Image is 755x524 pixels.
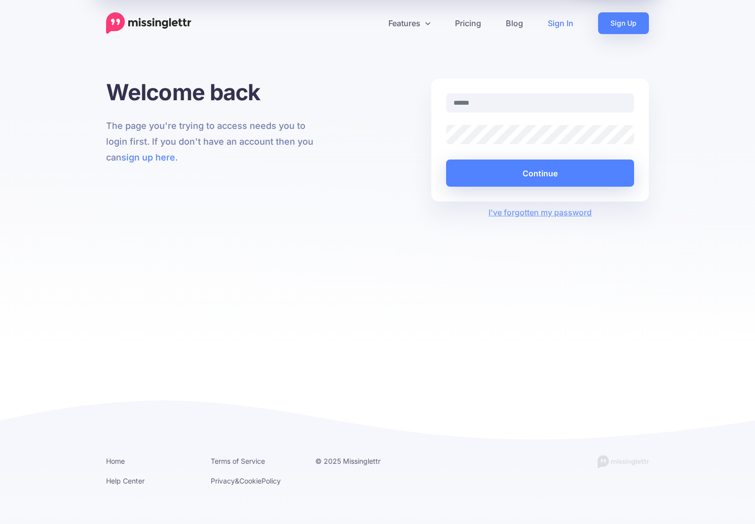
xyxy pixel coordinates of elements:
a: Sign In [535,12,586,34]
a: Privacy [211,477,235,485]
a: Pricing [443,12,493,34]
a: Help Center [106,477,145,485]
a: Blog [493,12,535,34]
a: Terms of Service [211,457,265,465]
a: Home [106,457,125,465]
button: Continue [446,160,634,187]
a: I've forgotten my password [489,207,592,217]
a: sign up here [121,152,175,162]
a: Features [376,12,443,34]
a: Cookie [239,477,262,485]
p: The page you're trying to access needs you to login first. If you don't have an account then you ... [106,118,324,165]
h1: Welcome back [106,79,324,106]
li: & Policy [211,475,301,487]
li: © 2025 Missinglettr [315,455,405,467]
a: Sign Up [598,12,649,34]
